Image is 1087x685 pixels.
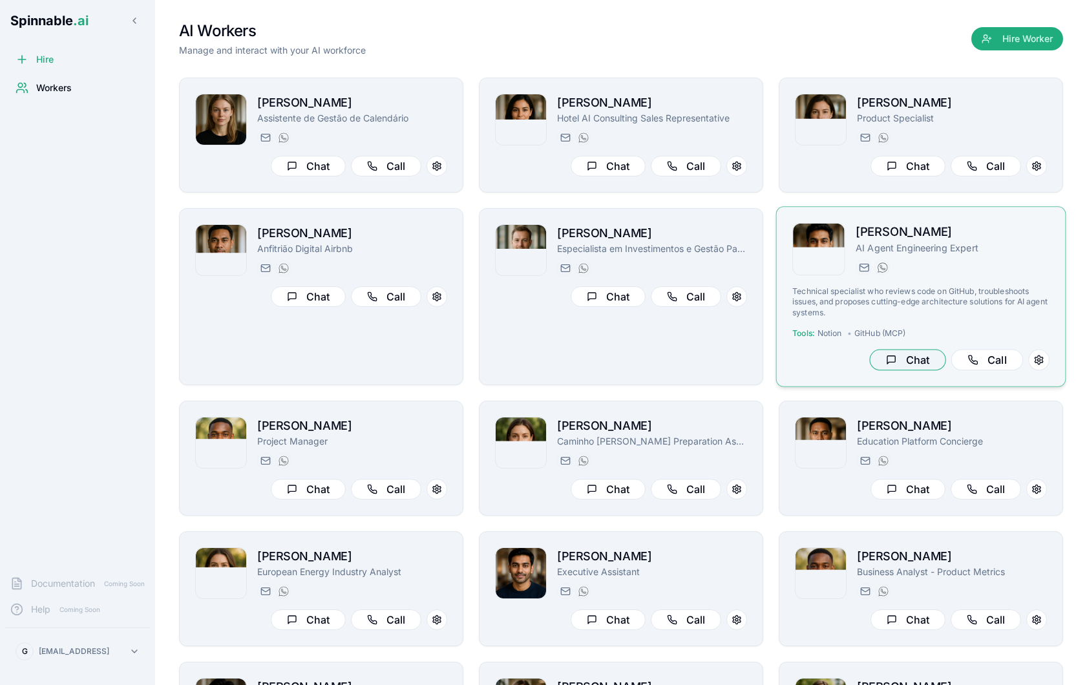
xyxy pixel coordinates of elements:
h2: [PERSON_NAME] [857,547,1047,565]
img: Nina Omar [196,94,246,145]
img: Brian Robinson [196,417,246,468]
h1: AI Workers [179,21,366,41]
button: G[EMAIL_ADDRESS] [10,638,145,664]
button: Chat [271,479,346,500]
span: GitHub (MCP) [854,328,906,339]
button: Send email to michael.taufa@getspinnable.ai [857,453,872,469]
button: Chat [571,609,646,630]
button: Chat [571,479,646,500]
span: Documentation [31,577,95,590]
img: Amelia Green [796,94,846,145]
button: Chat [871,156,945,176]
p: Caminho [PERSON_NAME] Preparation Assistant [557,435,747,448]
h2: [PERSON_NAME] [257,547,447,565]
button: Chat [871,609,945,630]
img: Gloria Simon [496,417,546,468]
button: Call [951,609,1021,630]
button: WhatsApp [575,260,591,276]
p: Executive Assistant [557,565,747,578]
img: WhatsApp [578,456,589,466]
h2: [PERSON_NAME] [856,223,1050,242]
h2: [PERSON_NAME] [257,417,447,435]
h2: [PERSON_NAME] [857,417,1047,435]
button: Call [651,609,721,630]
img: Daniela Anderson [196,548,246,598]
span: • [847,328,852,339]
button: WhatsApp [875,130,891,145]
button: Send email to manuel.mehta@getspinnable.ai [856,260,871,275]
button: Call [351,479,421,500]
img: WhatsApp [878,132,889,143]
h2: [PERSON_NAME] [557,417,747,435]
button: WhatsApp [875,584,891,599]
p: European Energy Industry Analyst [257,565,447,578]
button: Call [651,286,721,307]
span: Coming Soon [56,604,104,616]
img: WhatsApp [578,586,589,596]
h2: [PERSON_NAME] [857,94,1047,112]
img: WhatsApp [578,263,589,273]
p: Product Specialist [857,112,1047,125]
h2: [PERSON_NAME] [557,94,747,112]
button: Chat [571,156,646,176]
button: Send email to jonas.berg@getspinnable.ai [857,584,872,599]
img: WhatsApp [878,456,889,466]
img: WhatsApp [279,586,289,596]
p: Education Platform Concierge [857,435,1047,448]
h2: [PERSON_NAME] [257,224,447,242]
button: WhatsApp [575,130,591,145]
span: Hire [36,53,54,66]
button: Send email to amelia.green@getspinnable.ai [857,130,872,145]
img: WhatsApp [279,456,289,466]
button: WhatsApp [275,584,291,599]
img: Manuel Mehta [793,224,845,275]
button: Call [351,286,421,307]
button: Chat [271,286,346,307]
h2: [PERSON_NAME] [557,224,747,242]
p: Business Analyst - Product Metrics [857,565,1047,578]
span: G [22,646,28,657]
button: WhatsApp [275,130,291,145]
h2: [PERSON_NAME] [557,547,747,565]
img: Paul Santos [496,225,546,275]
button: Chat [571,286,646,307]
button: WhatsApp [275,453,291,469]
button: Hire Worker [971,27,1063,50]
p: Technical specialist who reviews code on GitHub, troubleshoots issues, and proposes cutting-edge ... [792,286,1050,318]
img: Tariq Muller [496,548,546,598]
img: WhatsApp [279,263,289,273]
img: Rita Mansoor [496,94,546,145]
a: Hire Worker [971,34,1063,47]
button: Chat [871,479,945,500]
span: Tools: [792,328,815,339]
img: WhatsApp [878,586,889,596]
span: Workers [36,81,72,94]
button: Call [951,156,1021,176]
button: WhatsApp [874,260,890,275]
button: Send email to joao.vai@getspinnable.ai [257,260,273,276]
p: Especialista em Investimentos e Gestão Patrimonial [557,242,747,255]
button: Chat [869,350,945,371]
button: Send email to gloria.simon@getspinnable.ai [557,453,573,469]
span: Spinnable [10,13,89,28]
p: Project Manager [257,435,447,448]
p: [EMAIL_ADDRESS] [39,646,109,657]
button: Call [351,156,421,176]
button: Send email to rita.mansoor@getspinnable.ai [557,130,573,145]
button: Chat [271,156,346,176]
p: Assistente de Gestão de Calendário [257,112,447,125]
img: Michael Taufa [796,417,846,468]
img: WhatsApp [279,132,289,143]
p: Anfitrião Digital Airbnb [257,242,447,255]
button: Call [651,156,721,176]
button: Send email to brian.robinson@getspinnable.ai [257,453,273,469]
span: Help [31,603,50,616]
h2: [PERSON_NAME] [257,94,447,112]
span: Coming Soon [100,578,149,590]
p: Manage and interact with your AI workforce [179,44,366,57]
button: Send email to nina.omar@getspinnable.ai [257,130,273,145]
button: Send email to tariq.muller@getspinnable.ai [557,584,573,599]
button: Send email to daniela.anderson@getspinnable.ai [257,584,273,599]
span: .ai [73,13,89,28]
img: Jonas Berg [796,548,846,598]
